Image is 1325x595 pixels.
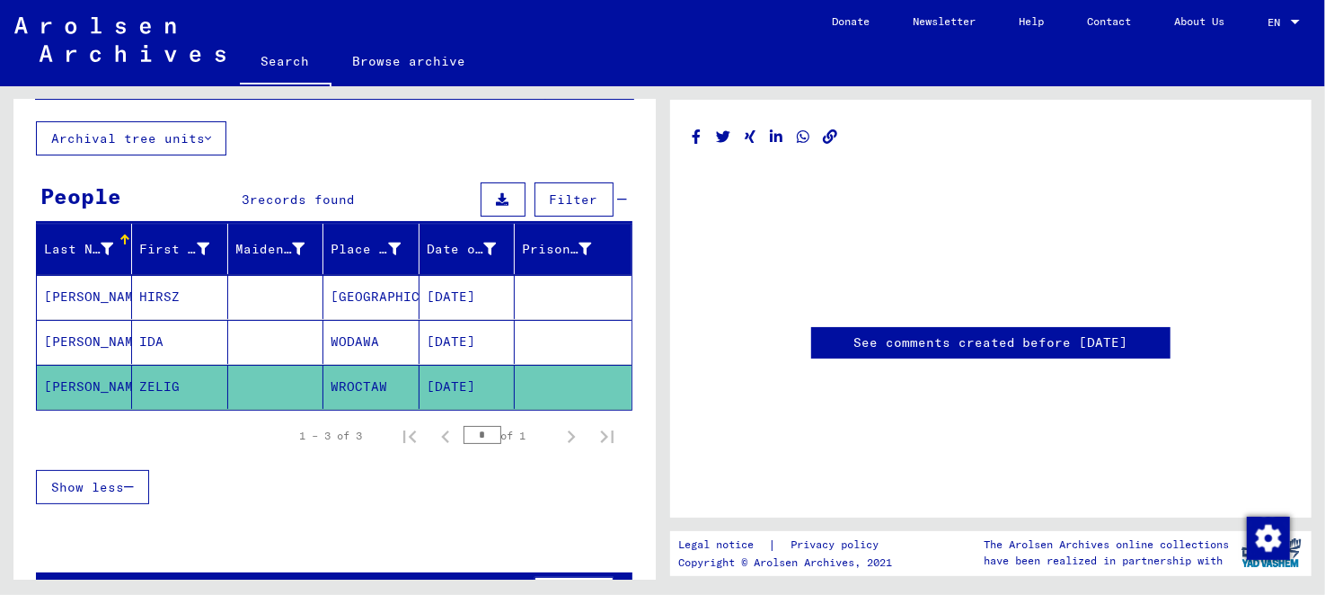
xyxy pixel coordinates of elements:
div: Date of Birth [427,235,518,263]
button: Share on Twitter [714,126,733,148]
div: Place of Birth [331,235,422,263]
a: Legal notice [679,536,769,555]
div: Last Name [44,235,136,263]
span: records found [250,191,355,208]
mat-header-cell: Last Name [37,224,132,274]
div: Place of Birth [331,240,400,259]
span: EN [1268,16,1287,29]
span: Filter [550,191,598,208]
mat-header-cell: First Name [132,224,227,274]
div: 1 – 3 of 3 [300,428,363,444]
mat-cell: [PERSON_NAME] [37,275,132,319]
img: Change consent [1247,517,1290,560]
div: | [679,536,901,555]
button: Last page [589,418,625,454]
button: Archival tree units [36,121,226,155]
div: First Name [139,235,231,263]
button: Share on Xing [741,126,760,148]
button: Share on WhatsApp [794,126,813,148]
button: Show less [36,470,149,504]
img: Arolsen_neg.svg [14,17,225,62]
p: have been realized in partnership with [985,553,1230,569]
button: Copy link [821,126,840,148]
button: Next page [553,418,589,454]
div: First Name [139,240,208,259]
p: Copyright © Arolsen Archives, 2021 [679,555,901,571]
div: Prisoner # [522,240,591,259]
div: Last Name [44,240,113,259]
span: 3 [242,191,250,208]
mat-cell: HIRSZ [132,275,227,319]
mat-cell: [PERSON_NAME] [37,320,132,364]
button: Share on Facebook [687,126,706,148]
a: See comments created before [DATE] [853,333,1128,352]
mat-cell: WODAWA [323,320,419,364]
mat-cell: ZELIG [132,365,227,409]
div: of 1 [464,427,553,444]
div: Prisoner # [522,235,614,263]
p: The Arolsen Archives online collections [985,537,1230,553]
a: Browse archive [331,40,488,83]
button: Filter [534,182,614,217]
mat-cell: WROCTAW [323,365,419,409]
mat-header-cell: Maiden Name [228,224,323,274]
span: Show less [51,479,124,495]
mat-header-cell: Date of Birth [420,224,515,274]
mat-header-cell: Prisoner # [515,224,631,274]
div: People [40,180,121,212]
mat-cell: [GEOGRAPHIC_DATA] [323,275,419,319]
mat-cell: [DATE] [420,320,515,364]
div: Date of Birth [427,240,496,259]
mat-cell: [DATE] [420,275,515,319]
img: yv_logo.png [1238,530,1305,575]
div: Maiden Name [235,240,305,259]
a: Privacy policy [777,536,901,555]
button: First page [392,418,428,454]
button: Previous page [428,418,464,454]
div: Maiden Name [235,235,327,263]
a: Search [240,40,331,86]
mat-cell: [PERSON_NAME] [37,365,132,409]
mat-cell: IDA [132,320,227,364]
mat-header-cell: Place of Birth [323,224,419,274]
button: Share on LinkedIn [767,126,786,148]
mat-cell: [DATE] [420,365,515,409]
